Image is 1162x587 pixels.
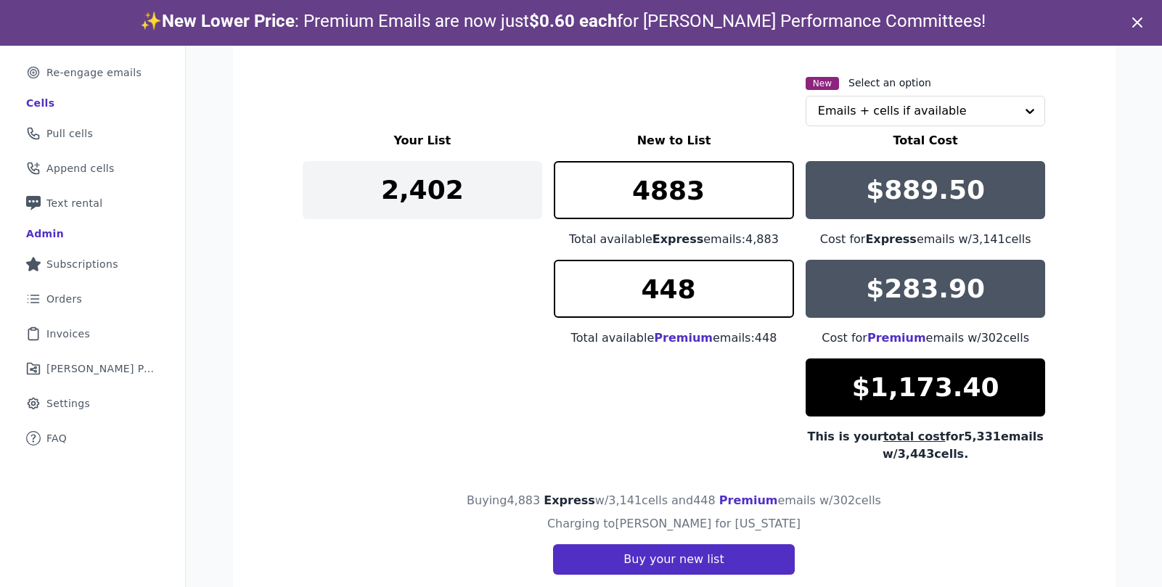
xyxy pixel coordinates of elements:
p: $283.90 [866,274,985,303]
div: Admin [26,226,64,241]
span: Orders [46,292,82,306]
p: 2,402 [381,176,464,205]
p: $1,173.40 [852,373,999,402]
a: Orders [12,283,173,315]
div: Total available emails: 448 [554,329,794,347]
span: [PERSON_NAME] Performance [46,361,156,376]
label: Select an option [848,75,931,90]
span: total cost [883,430,946,443]
a: Text rental [12,187,173,219]
span: Express [544,493,595,507]
span: Express [652,232,704,246]
a: Subscriptions [12,248,173,280]
a: Append cells [12,152,173,184]
div: Cost for emails w/ 3,141 cells [806,231,1046,248]
a: Re-engage emails [12,57,173,89]
span: New [806,77,839,90]
h3: New to List [554,132,794,149]
span: Premium [654,331,713,345]
div: Cost for emails w/ 302 cells [806,329,1046,347]
span: Subscriptions [46,257,118,271]
span: Express [865,232,917,246]
a: FAQ [12,422,173,454]
a: Invoices [12,318,173,350]
span: Premium [867,331,926,345]
span: Re-engage emails [46,65,142,80]
h3: Total Cost [806,132,1046,149]
span: Append cells [46,161,115,176]
h3: Your List [303,132,543,149]
div: Cells [26,96,54,110]
a: Settings [12,387,173,419]
button: Buy your new list [553,544,794,575]
p: $889.50 [866,176,985,205]
span: Premium [719,493,778,507]
span: Pull cells [46,126,93,141]
h4: Charging to [PERSON_NAME] for [US_STATE] [547,515,801,533]
span: FAQ [46,431,67,446]
span: Settings [46,396,90,411]
a: [PERSON_NAME] Performance [12,353,173,385]
a: Pull cells [12,118,173,149]
h4: Buying 4,883 w/ 3,141 cells and 448 emails w/ 302 cells [467,492,881,509]
span: Invoices [46,327,90,341]
div: This is your for 5,331 emails w/ 3,443 cells. [806,428,1046,463]
span: Text rental [46,196,103,210]
div: Total available emails: 4,883 [554,231,794,248]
